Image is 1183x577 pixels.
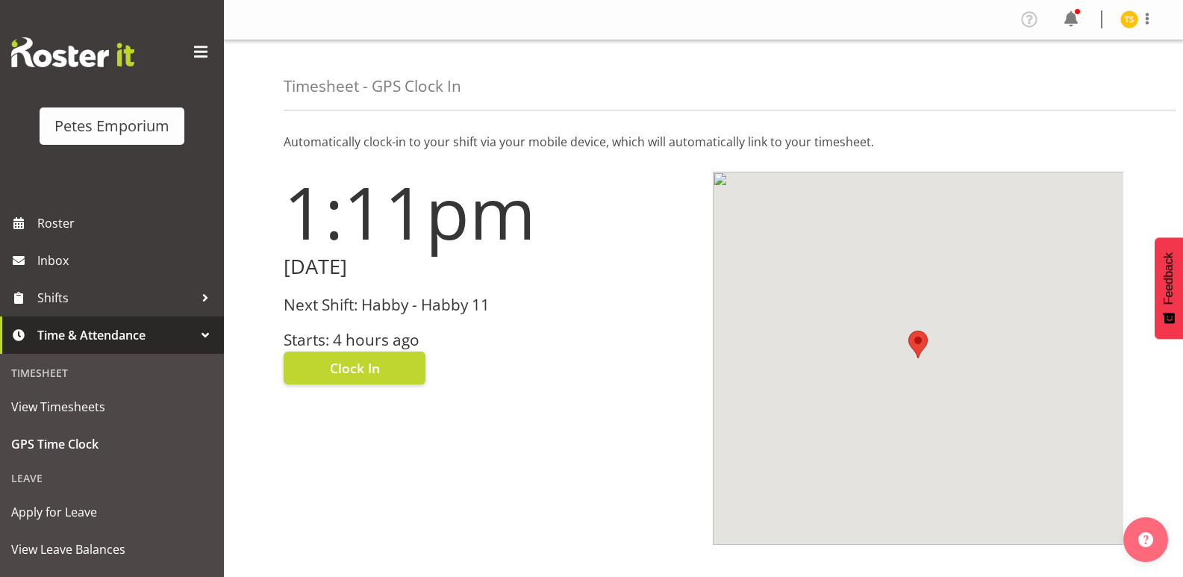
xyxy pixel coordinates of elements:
[284,296,695,314] h3: Next Shift: Habby - Habby 11
[1162,252,1176,305] span: Feedback
[330,358,380,378] span: Clock In
[284,172,695,252] h1: 1:11pm
[284,352,425,384] button: Clock In
[54,115,169,137] div: Petes Emporium
[1120,10,1138,28] img: tamara-straker11292.jpg
[37,249,216,272] span: Inbox
[4,531,220,568] a: View Leave Balances
[1138,532,1153,547] img: help-xxl-2.png
[11,501,213,523] span: Apply for Leave
[11,396,213,418] span: View Timesheets
[37,324,194,346] span: Time & Attendance
[284,78,461,95] h4: Timesheet - GPS Clock In
[37,287,194,309] span: Shifts
[284,133,1123,151] p: Automatically clock-in to your shift via your mobile device, which will automatically link to you...
[11,37,134,67] img: Rosterit website logo
[4,358,220,388] div: Timesheet
[4,493,220,531] a: Apply for Leave
[4,425,220,463] a: GPS Time Clock
[1155,237,1183,339] button: Feedback - Show survey
[284,255,695,278] h2: [DATE]
[11,433,213,455] span: GPS Time Clock
[284,331,695,349] h3: Starts: 4 hours ago
[37,212,216,234] span: Roster
[4,388,220,425] a: View Timesheets
[4,463,220,493] div: Leave
[11,538,213,561] span: View Leave Balances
